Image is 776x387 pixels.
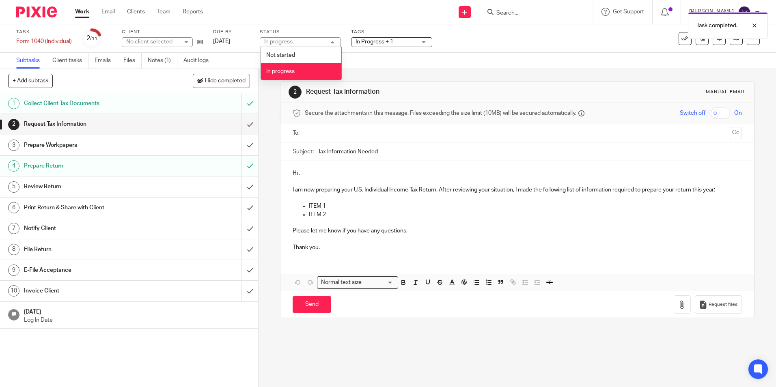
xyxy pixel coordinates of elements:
span: In Progress + 1 [356,39,393,45]
h1: File Return [24,243,164,256]
div: Search for option [317,276,398,289]
span: Hide completed [205,78,246,84]
a: Team [157,8,170,16]
div: 10 [8,285,19,297]
a: Work [75,8,89,16]
small: /11 [90,37,97,41]
a: Client tasks [52,53,88,69]
p: ITEM 1 [309,202,742,210]
div: No client selected [126,38,179,46]
a: Clients [127,8,145,16]
button: Cc [730,127,742,139]
a: Files [123,53,142,69]
span: Request files [709,301,737,308]
label: Due by [213,29,250,35]
div: 2 [289,86,302,99]
button: + Add subtask [8,74,53,88]
div: 9 [8,264,19,276]
div: 1 [8,98,19,109]
div: Manual email [706,89,746,95]
div: 3 [8,140,19,151]
div: 4 [8,160,19,172]
h1: Collect Client Tax Documents [24,97,164,110]
span: In progress [266,69,295,74]
a: Audit logs [183,53,215,69]
button: Hide completed [193,74,250,88]
label: Client [122,29,203,35]
p: I am now preparing your U.S. Individual Income Tax Return. After reviewing your situation, I made... [293,186,742,194]
a: Reports [183,8,203,16]
h1: Request Tax Information [306,88,535,96]
label: Subject: [293,148,314,156]
div: 8 [8,244,19,255]
span: Secure the attachments in this message. Files exceeding the size limit (10MB) will be secured aut... [305,109,576,117]
span: Not started [266,52,295,58]
label: Status [260,29,341,35]
img: Pixie [16,6,57,17]
h1: Prepare Workpapers [24,139,164,151]
a: Emails [95,53,117,69]
span: On [734,109,742,117]
label: To: [293,129,302,137]
p: Please let me know if you have any questions. [293,227,742,235]
span: [DATE] [213,39,230,44]
h1: Invoice Client [24,285,164,297]
div: Form 1040 (Individual) [16,37,72,45]
h1: E-File Acceptance [24,264,164,276]
h1: [DATE] [24,306,250,316]
div: 2 [8,119,19,130]
a: Notes (1) [148,53,177,69]
button: Request files [695,295,742,314]
h1: Prepare Return [24,160,164,172]
a: Email [101,8,115,16]
span: Normal text size [319,278,363,287]
h1: Notify Client [24,222,164,234]
a: Subtasks [16,53,46,69]
span: Switch off [680,109,705,117]
p: ITEM 2 [309,211,742,219]
p: Hi , [293,169,742,177]
div: 7 [8,223,19,234]
p: Thank you. [293,243,742,252]
div: 2 [86,34,97,43]
p: Task completed. [696,21,737,30]
label: Tags [351,29,432,35]
div: In progress [264,39,293,45]
div: 6 [8,202,19,213]
p: Log In Date [24,316,250,324]
h1: Print Return & Share with Client [24,202,164,214]
img: svg%3E [738,6,751,19]
div: 5 [8,181,19,193]
input: Send [293,296,331,313]
label: Task [16,29,72,35]
h1: Review Return [24,181,164,193]
input: Search for option [364,278,393,287]
h1: Request Tax Information [24,118,164,130]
